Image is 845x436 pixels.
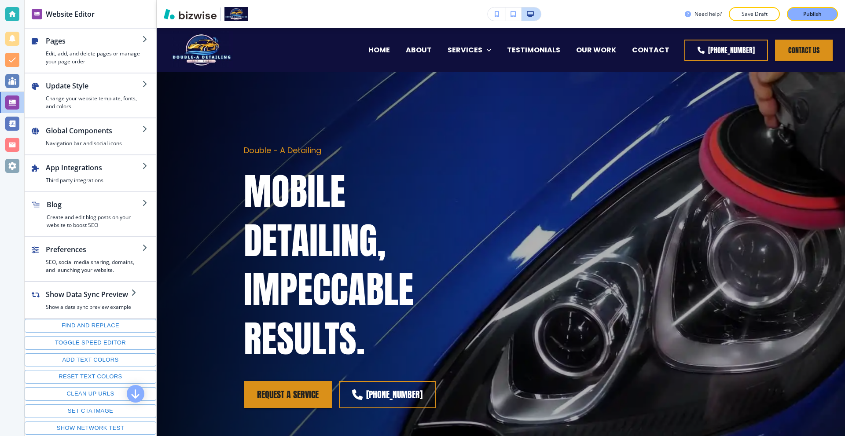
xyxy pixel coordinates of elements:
button: Show network test [25,421,156,435]
h4: Third party integrations [46,176,142,184]
h2: Pages [46,36,142,46]
p: SERVICES [448,45,482,55]
p: ABOUT [406,45,432,55]
button: Find and replace [25,319,156,333]
p: TESTIMONIALS [507,45,560,55]
button: Global ComponentsNavigation bar and social icons [25,118,156,154]
h4: Create and edit blog posts on your website to boost SEO [47,213,142,229]
button: Clean up URLs [25,387,156,401]
button: Contact Us [775,40,833,61]
img: editor icon [32,9,42,19]
button: Update StyleChange your website template, fonts, and colors [25,73,156,117]
button: Publish [787,7,838,21]
button: Show Data Sync PreviewShow a data sync preview example [25,282,145,318]
button: BlogCreate and edit blog posts on your website to boost SEO [25,192,156,236]
span: MOBILE DETAILING, IMPECCABLE RESULTS. [244,163,422,366]
a: [PHONE_NUMBER] [339,381,436,408]
button: request a service [244,381,332,408]
h4: Navigation bar and social icons [46,139,142,147]
h2: Global Components [46,125,142,136]
img: Bizwise Logo [164,9,217,19]
button: Reset text colors [25,370,156,384]
span: Double - A Detailing [244,145,321,156]
h4: Edit, add, and delete pages or manage your page order [46,50,142,66]
button: Toggle speed editor [25,336,156,350]
h2: Update Style [46,81,142,91]
p: Save Draft [740,10,768,18]
button: Set CTA image [25,404,156,418]
button: PreferencesSEO, social media sharing, domains, and launching your website. [25,237,156,281]
a: [PHONE_NUMBER] [684,40,768,61]
h2: Website Editor [46,9,95,19]
h4: Show a data sync preview example [46,303,131,311]
h4: SEO, social media sharing, domains, and launching your website. [46,258,142,274]
p: CONTACT [632,45,669,55]
h4: Change your website template, fonts, and colors [46,95,142,110]
h2: Preferences [46,244,142,255]
button: PagesEdit, add, and delete pages or manage your page order [25,29,156,73]
p: OUR WORK [576,45,616,55]
h2: Show Data Sync Preview [46,289,131,300]
h3: Need help? [694,10,722,18]
button: App IntegrationsThird party integrations [25,155,156,191]
h2: Blog [47,199,142,210]
button: Add text colors [25,353,156,367]
img: Double-A Detailing [170,31,233,68]
p: Publish [803,10,822,18]
h2: App Integrations [46,162,142,173]
button: Save Draft [729,7,780,21]
img: Your Logo [224,7,248,21]
p: HOME [368,45,390,55]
